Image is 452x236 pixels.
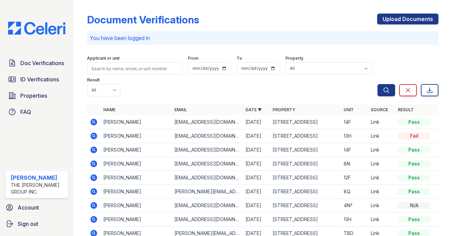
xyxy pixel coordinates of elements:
td: [EMAIL_ADDRESS][DOMAIN_NAME] [172,213,243,227]
td: [STREET_ADDRESS] [270,129,341,143]
div: Document Verifications [87,14,199,26]
td: Link [368,143,395,157]
td: 12F [341,171,368,185]
td: [STREET_ADDRESS] [270,185,341,199]
div: Pass [398,174,430,181]
td: [DATE] [243,143,270,157]
td: [EMAIL_ADDRESS][DOMAIN_NAME] [172,199,243,213]
td: [DATE] [243,129,270,143]
td: Link [368,199,395,213]
td: [STREET_ADDRESS] [270,157,341,171]
td: Link [368,157,395,171]
div: The [PERSON_NAME] Group Inc. [11,182,65,195]
label: To [237,56,242,61]
div: Pass [398,216,430,223]
label: Property [285,56,303,61]
div: Pass [398,188,430,195]
td: 14F [341,115,368,129]
td: [STREET_ADDRESS] [270,171,341,185]
div: Pass [398,160,430,167]
a: Properties [5,89,68,102]
td: [STREET_ADDRESS] [270,213,341,227]
p: You have been logged in [90,34,436,42]
td: [PERSON_NAME][EMAIL_ADDRESS][DOMAIN_NAME] [172,185,243,199]
td: Link [368,115,395,129]
td: [DATE] [243,213,270,227]
td: [PERSON_NAME] [101,157,172,171]
td: [STREET_ADDRESS] [270,115,341,129]
a: Property [273,107,295,112]
span: Account [18,203,39,212]
a: ID Verifications [5,73,68,86]
td: [PERSON_NAME] [101,199,172,213]
span: Properties [20,92,47,100]
a: Account [3,201,71,214]
td: [DATE] [243,115,270,129]
a: Result [398,107,414,112]
td: Link [368,129,395,143]
td: [PERSON_NAME] [101,171,172,185]
td: [DATE] [243,157,270,171]
td: 4N? [341,199,368,213]
div: Fail [398,133,430,139]
input: Search by name, email, or unit number [87,62,182,75]
span: Sign out [18,220,38,228]
td: Link [368,185,395,199]
td: [EMAIL_ADDRESS][DOMAIN_NAME] [172,157,243,171]
div: Pass [398,146,430,153]
td: [EMAIL_ADDRESS][DOMAIN_NAME] [172,171,243,185]
label: Result [87,77,100,83]
a: Name [103,107,115,112]
a: Sign out [3,217,71,231]
td: [PERSON_NAME] [101,143,172,157]
div: Pass [398,119,430,125]
span: FAQ [20,108,31,116]
td: Link [368,213,395,227]
td: [PERSON_NAME] [101,129,172,143]
a: Unit [344,107,354,112]
span: ID Verifications [20,75,59,83]
td: [PERSON_NAME] [101,185,172,199]
label: Applicant or unit [87,56,120,61]
td: [STREET_ADDRESS] [270,199,341,213]
td: [STREET_ADDRESS] [270,143,341,157]
td: [DATE] [243,171,270,185]
td: 13H [341,129,368,143]
a: Date ▼ [245,107,262,112]
td: 13H [341,213,368,227]
span: Doc Verifications [20,59,64,67]
td: 14F [341,143,368,157]
td: [EMAIL_ADDRESS][DOMAIN_NAME] [172,143,243,157]
td: [DATE] [243,185,270,199]
a: Doc Verifications [5,56,68,70]
img: CE_Logo_Blue-a8612792a0a2168367f1c8372b55b34899dd931a85d93a1a3d3e32e68fde9ad4.png [3,22,71,35]
div: N/A [398,202,430,209]
div: [PERSON_NAME] [11,174,65,182]
a: FAQ [5,105,68,119]
a: Email [174,107,187,112]
label: From [188,56,198,61]
td: 8N [341,157,368,171]
a: Upload Documents [377,14,438,24]
a: Source [371,107,388,112]
td: [PERSON_NAME] [101,213,172,227]
td: [EMAIL_ADDRESS][DOMAIN_NAME] [172,129,243,143]
td: [DATE] [243,199,270,213]
td: 8Q [341,185,368,199]
td: Link [368,171,395,185]
td: [EMAIL_ADDRESS][DOMAIN_NAME] [172,115,243,129]
td: [PERSON_NAME] [101,115,172,129]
